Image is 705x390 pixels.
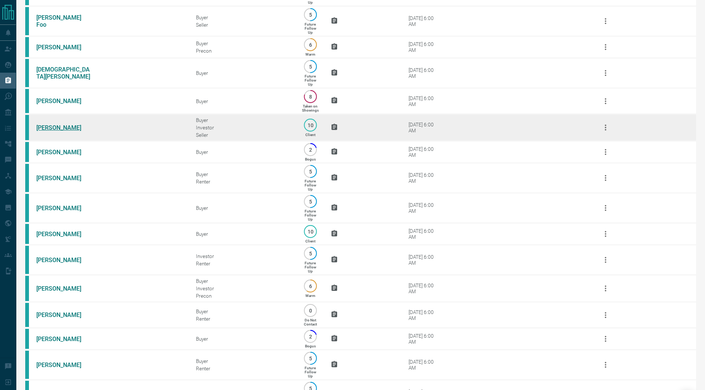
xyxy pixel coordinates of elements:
[304,318,317,326] p: Do Not Contact
[308,334,313,339] p: 2
[36,44,92,51] a: [PERSON_NAME]
[196,336,290,342] div: Buyer
[36,231,92,238] a: [PERSON_NAME]
[305,344,316,348] p: Bogus
[305,22,316,34] p: Future Follow Up
[308,199,313,204] p: 5
[36,361,92,368] a: [PERSON_NAME]
[305,239,315,243] p: Client
[305,179,316,191] p: Future Follow Up
[196,98,290,104] div: Buyer
[25,89,29,113] div: condos.ca
[409,359,440,371] div: [DATE] 6:00 AM
[25,276,29,301] div: condos.ca
[409,122,440,133] div: [DATE] 6:00 AM
[25,115,29,140] div: condos.ca
[196,231,290,237] div: Buyer
[36,175,92,182] a: [PERSON_NAME]
[196,179,290,185] div: Renter
[25,7,29,35] div: condos.ca
[308,229,313,234] p: 10
[308,251,313,256] p: 5
[25,59,29,87] div: condos.ca
[25,351,29,379] div: condos.ca
[196,253,290,259] div: Investor
[308,283,313,289] p: 6
[409,282,440,294] div: [DATE] 6:00 AM
[305,294,315,298] p: Warm
[196,171,290,177] div: Buyer
[308,42,313,47] p: 6
[36,311,92,318] a: [PERSON_NAME]
[36,149,92,156] a: [PERSON_NAME]
[196,261,290,267] div: Renter
[196,308,290,314] div: Buyer
[196,278,290,284] div: Buyer
[409,172,440,184] div: [DATE] 6:00 AM
[36,66,92,80] a: [DEMOGRAPHIC_DATA][PERSON_NAME]
[308,356,313,361] p: 5
[308,308,313,313] p: 0
[196,285,290,291] div: Investor
[409,146,440,158] div: [DATE] 6:00 AM
[409,254,440,266] div: [DATE] 6:00 AM
[305,261,316,273] p: Future Follow Up
[25,194,29,222] div: condos.ca
[196,70,290,76] div: Buyer
[305,74,316,86] p: Future Follow Up
[308,64,313,69] p: 5
[196,132,290,138] div: Seller
[305,133,315,137] p: Client
[409,228,440,240] div: [DATE] 6:00 AM
[409,95,440,107] div: [DATE] 6:00 AM
[305,157,316,161] p: Bogus
[409,15,440,27] div: [DATE] 6:00 AM
[36,257,92,264] a: [PERSON_NAME]
[196,358,290,364] div: Buyer
[409,333,440,345] div: [DATE] 6:00 AM
[308,147,313,152] p: 2
[196,366,290,371] div: Renter
[25,329,29,349] div: condos.ca
[36,205,92,212] a: [PERSON_NAME]
[196,293,290,299] div: Precon
[409,309,440,321] div: [DATE] 6:00 AM
[305,52,315,56] p: Warm
[409,67,440,79] div: [DATE] 6:00 AM
[36,336,92,343] a: [PERSON_NAME]
[308,122,313,128] p: 10
[196,125,290,130] div: Investor
[409,202,440,214] div: [DATE] 6:00 AM
[25,303,29,327] div: condos.ca
[25,246,29,274] div: condos.ca
[308,94,313,99] p: 8
[305,366,316,378] p: Future Follow Up
[302,104,319,112] p: Taken on Showings
[409,41,440,53] div: [DATE] 6:00 AM
[36,124,92,131] a: [PERSON_NAME]
[308,12,313,17] p: 5
[25,37,29,57] div: condos.ca
[25,142,29,162] div: condos.ca
[36,14,92,28] a: [PERSON_NAME] Foo
[196,14,290,20] div: Buyer
[36,97,92,105] a: [PERSON_NAME]
[196,22,290,28] div: Seller
[36,285,92,292] a: [PERSON_NAME]
[196,40,290,46] div: Buyer
[25,224,29,244] div: condos.ca
[196,48,290,54] div: Precon
[305,209,316,221] p: Future Follow Up
[196,117,290,123] div: Buyer
[196,316,290,322] div: Renter
[308,169,313,174] p: 5
[196,149,290,155] div: Buyer
[25,164,29,192] div: condos.ca
[196,205,290,211] div: Buyer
